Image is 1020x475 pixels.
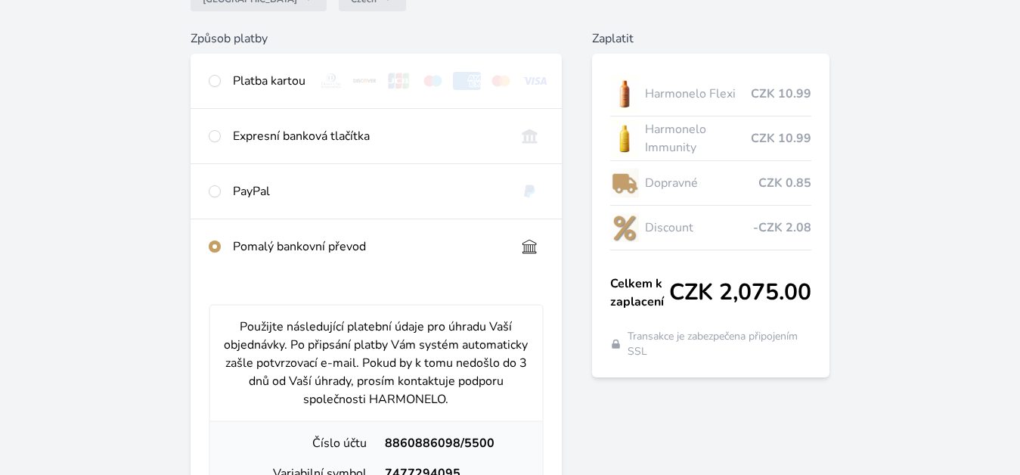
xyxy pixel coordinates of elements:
img: mc.svg [487,72,515,90]
h6: Zaplatit [592,29,829,48]
span: Dopravné [645,174,759,192]
img: paypal.svg [516,182,544,200]
span: Transakce je zabezpečena připojením SSL [628,329,811,359]
img: onlineBanking_CZ.svg [516,127,544,145]
span: CZK 10.99 [751,129,811,147]
img: discount-lo.png [610,209,639,247]
div: PayPal [233,182,504,200]
div: 8860886098/5500 [376,434,530,452]
span: Harmonelo Flexi [645,85,752,103]
span: Harmonelo Immunity [645,120,752,157]
img: maestro.svg [419,72,447,90]
span: CZK 10.99 [751,85,811,103]
img: IMMUNITY_se_stinem_x-lo.jpg [610,120,639,157]
img: delivery-lo.png [610,164,639,202]
span: Celkem k zaplacení [610,275,669,311]
span: -CZK 2.08 [753,219,811,237]
img: diners.svg [318,72,346,90]
div: Expresní banková tlačítka [233,127,504,145]
img: amex.svg [453,72,481,90]
span: Discount [645,219,754,237]
div: Pomalý bankovní převod [233,237,504,256]
p: Použijte následující platební údaje pro úhradu Vaší objednávky. Po připsání platby Vám systém aut... [222,318,531,408]
h6: Způsob platby [191,29,563,48]
img: visa.svg [521,72,549,90]
span: CZK 0.85 [758,174,811,192]
img: CLEAN_FLEXI_se_stinem_x-hi_(1)-lo.jpg [610,75,639,113]
img: bankTransfer_IBAN.svg [516,237,544,256]
span: CZK 2,075.00 [669,279,811,306]
img: discover.svg [351,72,379,90]
div: Platba kartou [233,72,305,90]
div: Číslo účtu [222,434,377,452]
img: jcb.svg [385,72,413,90]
